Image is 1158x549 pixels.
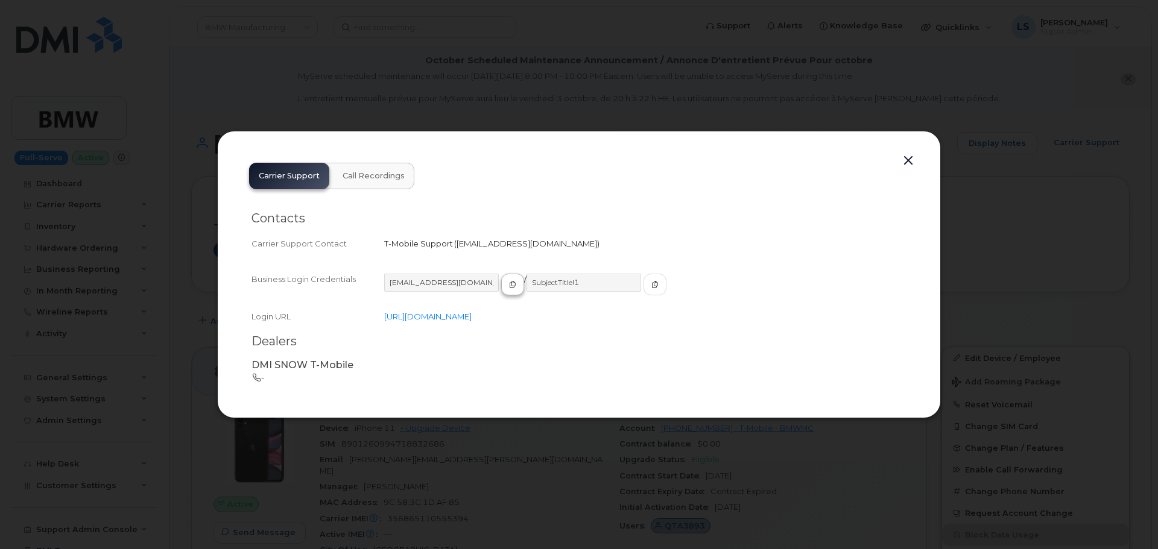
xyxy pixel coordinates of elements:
[252,274,384,306] div: Business Login Credentials
[252,238,384,249] div: Carrier Support Contact
[384,239,453,248] span: T-Mobile Support
[343,171,405,181] span: Call Recordings
[501,274,524,295] button: copy to clipboard
[252,334,906,349] h2: Dealers
[252,372,906,384] p: -
[384,274,906,306] div: /
[252,211,906,226] h2: Contacts
[384,312,472,321] a: [URL][DOMAIN_NAME]
[1106,497,1149,540] iframe: Messenger Launcher
[252,311,384,322] div: Login URL
[252,359,906,372] p: DMI SNOW T-Mobile
[457,239,597,248] span: [EMAIL_ADDRESS][DOMAIN_NAME]
[644,274,666,295] button: copy to clipboard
